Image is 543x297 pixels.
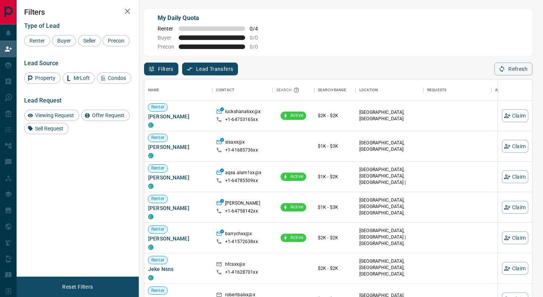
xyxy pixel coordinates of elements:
[287,204,306,210] span: Active
[148,257,167,263] span: Renter
[148,245,153,250] div: condos.ca
[494,63,532,75] button: Refresh
[225,147,258,153] p: +1- 41685736xx
[148,214,153,219] div: condos.ca
[148,135,167,141] span: Renter
[148,265,209,273] span: Jeke Nsns
[148,174,209,181] span: [PERSON_NAME]
[427,80,446,101] div: Requests
[225,109,261,116] p: luckshana6xx@x
[144,80,212,101] div: Name
[97,72,131,84] div: Condos
[148,122,153,128] div: condos.ca
[158,44,174,50] span: Precon
[57,280,98,293] button: Reset Filters
[148,80,160,101] div: Name
[318,265,352,272] p: $2K - $2K
[359,140,420,153] p: [GEOGRAPHIC_DATA], [GEOGRAPHIC_DATA]
[276,80,301,101] div: Search
[225,200,260,208] p: [PERSON_NAME]
[158,35,174,41] span: Buyer
[24,22,60,29] span: Type of Lead
[103,35,130,46] div: Precon
[32,112,77,118] span: Viewing Request
[225,208,258,214] p: +1- 64758142xx
[182,63,238,75] button: Lead Transfers
[24,60,58,67] span: Lead Source
[318,143,352,150] p: $1K - $3K
[502,109,528,122] button: Claim
[502,231,528,244] button: Claim
[359,197,420,223] p: [GEOGRAPHIC_DATA], [GEOGRAPHIC_DATA], [GEOGRAPHIC_DATA], [GEOGRAPHIC_DATA]
[225,231,252,239] p: barrychxx@x
[148,113,209,120] span: [PERSON_NAME]
[78,35,101,46] div: Seller
[359,109,420,122] p: [GEOGRAPHIC_DATA], [GEOGRAPHIC_DATA]
[318,112,352,119] p: $2K - $2K
[225,170,261,178] p: aqsa.alam1xx@x
[225,178,258,184] p: +1- 64785509xx
[158,26,174,32] span: Renter
[502,262,528,275] button: Claim
[24,35,50,46] div: Renter
[423,80,491,101] div: Requests
[148,204,209,212] span: [PERSON_NAME]
[148,288,167,294] span: Renter
[287,234,306,241] span: Active
[148,153,153,158] div: condos.ca
[148,235,209,242] span: [PERSON_NAME]
[148,184,153,189] div: condos.ca
[359,228,420,254] p: [GEOGRAPHIC_DATA], [GEOGRAPHIC_DATA] | [GEOGRAPHIC_DATA], [GEOGRAPHIC_DATA]
[89,112,127,118] span: Offer Request
[250,26,266,32] span: 0 / 4
[32,75,58,81] span: Property
[216,80,234,101] div: Contact
[225,269,258,276] p: +1- 41628701xx
[212,80,273,101] div: Contact
[318,173,352,180] p: $1K - $2K
[148,104,167,110] span: Renter
[502,140,528,153] button: Claim
[81,38,98,44] span: Seller
[225,116,258,123] p: +1- 64753165xx
[24,8,131,17] h2: Filters
[502,170,528,183] button: Claim
[144,63,178,75] button: Filters
[502,201,528,214] button: Claim
[24,97,61,104] span: Lead Request
[105,75,129,81] span: Condos
[318,234,352,241] p: $2K - $2K
[71,75,92,81] span: MrLoft
[27,38,48,44] span: Renter
[81,110,130,121] div: Offer Request
[158,14,266,23] p: My Daily Quota
[24,110,79,121] div: Viewing Request
[24,123,69,134] div: Sell Request
[318,80,347,101] div: Search Range
[225,261,245,269] p: hfcsxx@x
[105,38,127,44] span: Precon
[148,226,167,233] span: Renter
[287,112,306,119] span: Active
[225,139,245,147] p: sisaxx@x
[32,126,66,132] span: Sell Request
[318,204,352,211] p: $1K - $3K
[52,35,76,46] div: Buyer
[359,80,378,101] div: Location
[250,35,266,41] span: 0 / 0
[359,258,420,284] p: North York, Scarborough, West End
[250,44,266,50] span: 0 / 0
[24,72,61,84] div: Property
[63,72,95,84] div: MrLoft
[148,143,209,151] span: [PERSON_NAME]
[359,167,420,193] p: [GEOGRAPHIC_DATA], [GEOGRAPHIC_DATA], [GEOGRAPHIC_DATA] | [GEOGRAPHIC_DATA]
[356,80,423,101] div: Location
[148,196,167,202] span: Renter
[148,275,153,280] div: condos.ca
[55,38,74,44] span: Buyer
[148,165,167,171] span: Renter
[287,173,306,180] span: Active
[314,80,356,101] div: Search Range
[225,239,258,245] p: +1- 41572638xx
